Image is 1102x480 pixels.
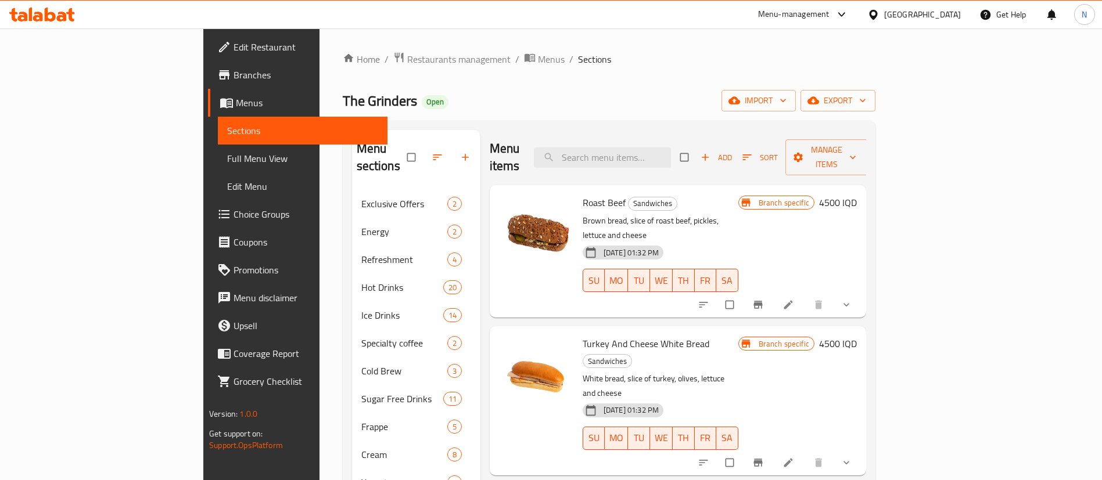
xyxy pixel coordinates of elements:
[234,263,378,277] span: Promotions
[810,93,866,108] span: export
[609,272,623,289] span: MO
[443,392,462,406] div: items
[701,151,732,164] span: Add
[795,143,859,172] span: Manage items
[447,364,462,378] div: items
[806,292,834,317] button: delete
[209,438,283,453] a: Support.OpsPlatform
[699,430,712,446] span: FR
[361,392,443,406] div: Sugar Free Drinks
[721,430,734,446] span: SA
[719,294,743,316] span: Select to update
[673,427,695,450] button: TH
[234,319,378,333] span: Upsell
[234,235,378,249] span: Coupons
[361,420,447,434] span: Frappe
[407,52,511,66] span: Restaurants management
[209,406,238,421] span: Version:
[583,194,626,211] span: Roast Beef
[208,340,387,367] a: Coverage Report
[633,430,645,446] span: TU
[499,194,573,269] img: Roast Beef
[716,427,738,450] button: SA
[352,273,480,301] div: Hot Drinks20
[583,354,632,368] div: Sandwiches
[234,347,378,360] span: Coverage Report
[361,197,447,211] div: Exclusive Offers
[745,292,773,317] button: Branch-specific-item
[583,335,709,352] span: Turkey And Cheese White Bread
[695,427,717,450] button: FR
[719,452,743,474] span: Select to update
[218,117,387,145] a: Sections
[490,140,520,175] h2: Menu items
[758,8,830,21] div: Menu-management
[698,149,735,167] span: Add item
[699,272,712,289] span: FR
[444,310,461,321] span: 14
[352,357,480,385] div: Cold Brew3
[208,256,387,284] a: Promotions
[443,308,462,322] div: items
[673,146,698,168] span: Select section
[443,280,462,294] div: items
[361,336,447,350] span: Specialty coffee
[740,149,781,167] button: Sort
[742,151,778,164] span: Sort
[343,52,875,67] nav: breadcrumb
[695,269,717,292] button: FR
[234,40,378,54] span: Edit Restaurant
[218,172,387,200] a: Edit Menu
[361,364,447,378] span: Cold Brew
[208,284,387,312] a: Menu disclaimer
[806,450,834,475] button: delete
[841,457,852,468] svg: Show Choices
[609,430,623,446] span: MO
[515,52,519,66] li: /
[447,252,462,266] div: items
[785,139,868,175] button: Manage items
[234,207,378,221] span: Choice Groups
[352,385,480,413] div: Sugar Free Drinks11
[524,52,565,67] a: Menus
[673,269,695,292] button: TH
[716,269,738,292] button: SA
[208,228,387,256] a: Coupons
[447,447,462,461] div: items
[208,367,387,395] a: Grocery Checklist
[352,329,480,357] div: Specialty coffee2
[599,405,663,416] span: [DATE] 01:32 PM
[745,450,773,475] button: Branch-specific-item
[209,426,263,441] span: Get support on:
[453,145,480,170] button: Add section
[782,457,796,468] a: Edit menu item
[208,200,387,228] a: Choice Groups
[448,421,461,432] span: 5
[208,89,387,117] a: Menus
[208,33,387,61] a: Edit Restaurant
[583,371,738,400] p: White bread, slice of turkey, olives, lettuce and cheese
[422,97,448,107] span: Open
[422,95,448,109] div: Open
[425,145,453,170] span: Sort sections
[361,447,447,461] span: Cream
[884,8,961,21] div: [GEOGRAPHIC_DATA]
[578,52,611,66] span: Sections
[218,145,387,172] a: Full Menu View
[352,218,480,246] div: Energy2
[352,301,480,329] div: Ice Drinks14
[361,308,443,322] span: Ice Drinks
[605,427,628,450] button: MO
[628,427,650,450] button: TU
[721,90,796,111] button: import
[447,197,462,211] div: items
[361,252,447,266] span: Refreshment
[447,225,462,239] div: items
[227,179,378,193] span: Edit Menu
